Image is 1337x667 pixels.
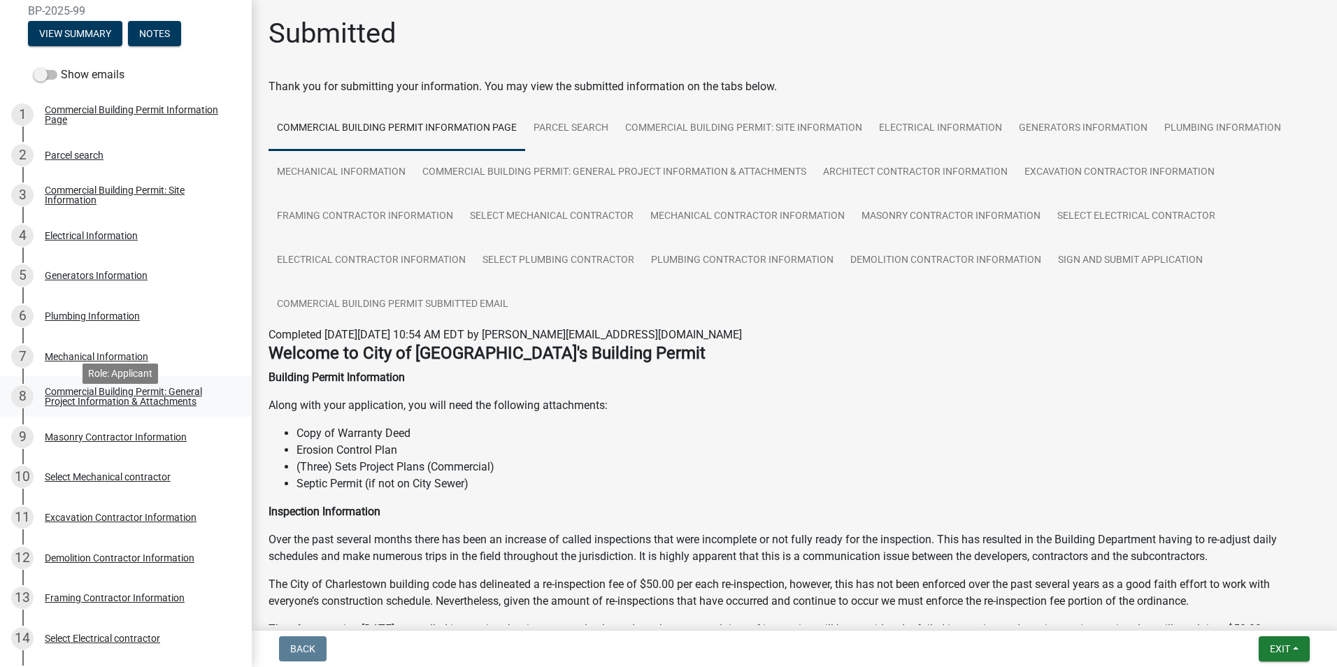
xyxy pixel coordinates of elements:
span: BP-2025-99 [28,4,224,17]
a: Plumbing Information [1156,106,1289,151]
li: Erosion Control Plan [296,442,1320,459]
a: Commercial Building Permit Submitted Email [269,282,517,327]
a: Electrical Contractor Information [269,238,474,283]
div: Role: Applicant [83,364,158,384]
a: Architect Contractor Information [815,150,1016,195]
button: Notes [128,21,181,46]
li: Copy of Warranty Deed [296,425,1320,442]
p: Over the past several months there has been an increase of called inspections that were incomplet... [269,531,1320,565]
div: Demolition Contractor Information [45,553,194,563]
button: Back [279,636,327,661]
div: 10 [11,466,34,488]
a: Mechanical Contractor Information [642,194,853,239]
div: 12 [11,547,34,569]
div: Electrical Information [45,231,138,241]
a: Masonry Contractor Information [853,194,1049,239]
div: Mechanical Information [45,352,148,361]
li: (Three) Sets Project Plans (Commercial) [296,459,1320,475]
p: Therefore, starting [DATE] any called inspection that is not completely ready at the requested ti... [269,621,1320,654]
div: 2 [11,144,34,166]
div: 7 [11,345,34,368]
p: Along with your application, you will need the following attachments: [269,397,1320,414]
span: Back [290,643,315,654]
div: Commercial Building Permit: Site Information [45,185,229,205]
span: Exit [1270,643,1290,654]
div: 11 [11,506,34,529]
strong: Welcome to City of [GEOGRAPHIC_DATA]'s Building Permit [269,343,706,363]
div: 4 [11,224,34,247]
button: View Summary [28,21,122,46]
a: Mechanical Information [269,150,414,195]
div: 14 [11,627,34,650]
a: Commercial Building Permit: Site Information [617,106,871,151]
a: Demolition Contractor Information [842,238,1050,283]
li: Septic Permit (if not on City Sewer) [296,475,1320,492]
a: Select Plumbing contractor [474,238,643,283]
div: Select Mechanical contractor [45,472,171,482]
div: 5 [11,264,34,287]
div: Thank you for submitting your information. You may view the submitted information on the tabs below. [269,78,1320,95]
p: The City of Charlestown building code has delineated a re-inspection fee of $50.00 per each re-in... [269,576,1320,610]
a: Select Mechanical contractor [462,194,642,239]
strong: Building Permit Information [269,371,405,384]
strong: Inspection Information [269,505,380,518]
div: 3 [11,184,34,206]
button: Exit [1259,636,1310,661]
a: Sign and Submit Application [1050,238,1211,283]
div: Framing Contractor Information [45,593,185,603]
wm-modal-confirm: Summary [28,29,122,40]
a: Parcel search [525,106,617,151]
a: Generators Information [1010,106,1156,151]
h1: Submitted [269,17,396,50]
a: Plumbing Contractor Information [643,238,842,283]
div: Commercial Building Permit Information Page [45,105,229,124]
a: Excavation Contractor Information [1016,150,1223,195]
div: 13 [11,587,34,609]
wm-modal-confirm: Notes [128,29,181,40]
div: Masonry Contractor Information [45,432,187,442]
div: Plumbing Information [45,311,140,321]
div: Commercial Building Permit: General Project Information & Attachments [45,387,229,406]
a: Select Electrical contractor [1049,194,1224,239]
div: 8 [11,385,34,408]
a: Framing Contractor Information [269,194,462,239]
div: Parcel search [45,150,103,160]
span: Completed [DATE][DATE] 10:54 AM EDT by [PERSON_NAME][EMAIL_ADDRESS][DOMAIN_NAME] [269,328,742,341]
div: Excavation Contractor Information [45,512,196,522]
label: Show emails [34,66,124,83]
div: Generators Information [45,271,148,280]
a: Electrical Information [871,106,1010,151]
div: 9 [11,426,34,448]
div: Select Electrical contractor [45,633,160,643]
a: Commercial Building Permit: General Project Information & Attachments [414,150,815,195]
div: 6 [11,305,34,327]
div: 1 [11,103,34,126]
a: Commercial Building Permit Information Page [269,106,525,151]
